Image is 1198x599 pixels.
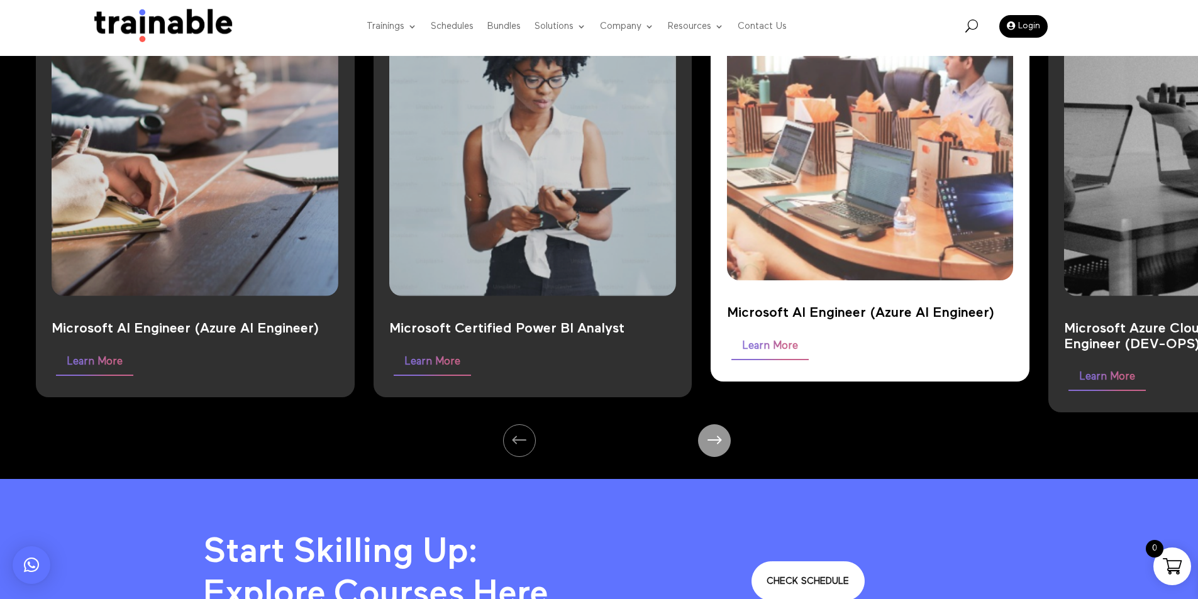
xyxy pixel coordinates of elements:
a: Solutions [535,2,586,52]
a: Learn More [394,350,471,375]
div: Microsoft Certified Power BI Analyst [389,321,676,336]
a: Schedules [431,2,474,52]
a: Resources [668,2,724,52]
div: Microsoft AI Engineer (Azure AI Engineer) [52,321,338,336]
a: Login [999,15,1048,38]
a: Bundles [487,2,521,52]
div: Previous slide [501,422,538,459]
a: Trainings [367,2,417,52]
a: Contact Us [738,2,787,52]
a: Company [600,2,654,52]
a: Learn More [731,334,809,359]
p: Microsoft AI Engineer (Azure AI Engineer) [727,305,1014,321]
span: 0 [1146,540,1163,558]
a: Learn More [1068,365,1146,390]
a: Learn More [56,350,133,375]
div: Next slide [696,422,733,459]
span: U [965,19,978,32]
